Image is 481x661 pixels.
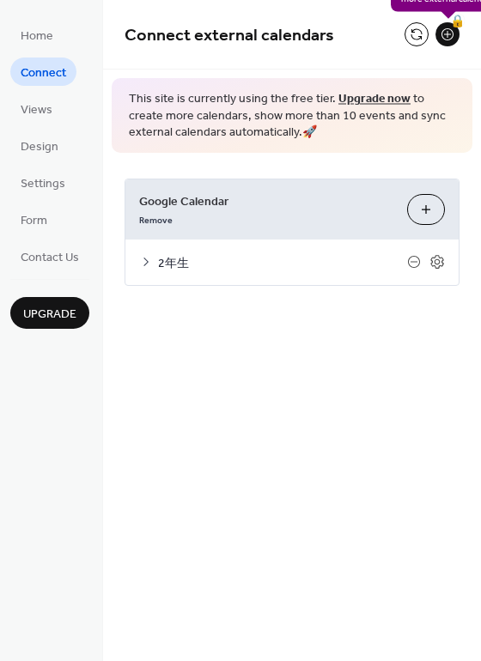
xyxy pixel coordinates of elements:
[139,214,173,226] span: Remove
[10,168,76,197] a: Settings
[23,306,76,324] span: Upgrade
[10,242,89,270] a: Contact Us
[10,21,64,49] a: Home
[338,88,411,111] a: Upgrade now
[21,101,52,119] span: Views
[21,27,53,45] span: Home
[129,91,455,142] span: This site is currently using the free tier. to create more calendars, show more than 10 events an...
[21,175,65,193] span: Settings
[125,19,334,52] span: Connect external calendars
[21,249,79,267] span: Contact Us
[10,297,89,329] button: Upgrade
[10,94,63,123] a: Views
[139,192,393,210] span: Google Calendar
[158,254,407,272] span: 2年生
[21,64,66,82] span: Connect
[21,212,47,230] span: Form
[21,138,58,156] span: Design
[10,131,69,160] a: Design
[10,58,76,86] a: Connect
[10,205,58,233] a: Form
